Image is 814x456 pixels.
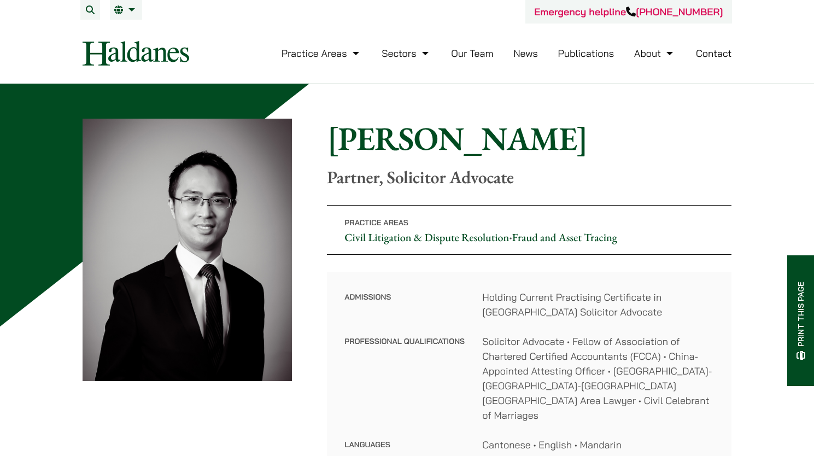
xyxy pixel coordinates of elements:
[327,167,731,188] p: Partner, Solicitor Advocate
[451,47,493,60] a: Our Team
[382,47,431,60] a: Sectors
[634,47,676,60] a: About
[327,119,731,158] h1: [PERSON_NAME]
[344,290,465,334] dt: Admissions
[534,5,723,18] a: Emergency helpline[PHONE_NUMBER]
[482,290,714,319] dd: Holding Current Practising Certificate in [GEOGRAPHIC_DATA] Solicitor Advocate
[344,334,465,437] dt: Professional Qualifications
[83,41,189,66] img: Logo of Haldanes
[512,230,617,244] a: Fraud and Asset Tracing
[327,205,731,255] p: •
[482,437,714,452] dd: Cantonese • English • Mandarin
[513,47,538,60] a: News
[344,437,465,452] dt: Languages
[344,230,509,244] a: Civil Litigation & Dispute Resolution
[482,334,714,423] dd: Solicitor Advocate • Fellow of Association of Chartered Certified Accountants (FCCA) • China-Appo...
[114,5,138,14] a: EN
[558,47,614,60] a: Publications
[696,47,732,60] a: Contact
[282,47,362,60] a: Practice Areas
[344,218,408,227] span: Practice Areas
